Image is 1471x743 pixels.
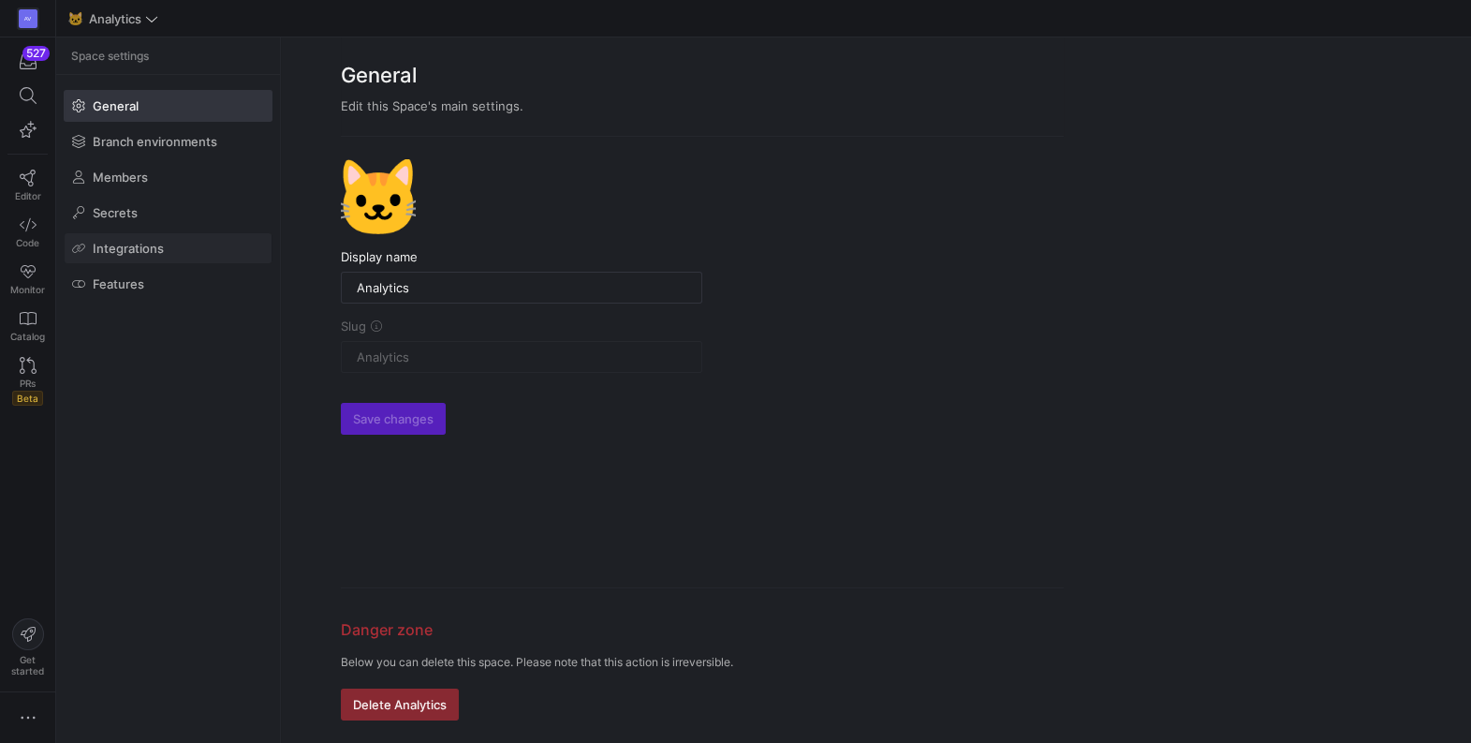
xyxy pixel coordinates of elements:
[341,249,418,264] span: Display name
[341,159,416,234] span: 🐱
[341,319,366,334] span: Slug
[64,90,272,122] a: General
[93,98,139,113] span: General
[64,7,163,31] button: 🐱Analytics
[341,618,1064,641] h3: Danger zone
[353,697,447,712] span: Delete Analytics
[20,378,36,389] span: PRs
[11,654,44,676] span: Get started
[89,11,141,26] span: Analytics
[7,303,48,349] a: Catalog
[64,232,272,264] a: Integrations
[7,349,48,413] a: PRsBeta
[93,170,148,185] span: Members
[68,12,81,25] span: 🐱
[64,161,272,193] a: Members
[341,656,1064,669] p: Below you can delete this space. Please note that this action is irreversible.
[19,9,37,28] div: AV
[10,284,45,295] span: Monitor
[7,209,48,256] a: Code
[10,331,45,342] span: Catalog
[7,256,48,303] a: Monitor
[64,268,272,300] a: Features
[64,197,272,229] a: Secrets
[341,60,1064,91] h2: General
[7,611,48,684] button: Getstarted
[7,45,48,79] button: 527
[7,162,48,209] a: Editor
[16,237,39,248] span: Code
[15,190,41,201] span: Editor
[7,3,48,35] a: AV
[64,126,272,157] a: Branch environments
[93,276,144,291] span: Features
[12,391,43,406] span: Beta
[341,689,459,721] button: Delete Analytics
[93,134,217,149] span: Branch environments
[93,241,164,256] span: Integrations
[93,205,138,220] span: Secrets
[71,50,149,63] span: Space settings
[22,46,50,61] div: 527
[341,98,1064,113] div: Edit this Space's main settings.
